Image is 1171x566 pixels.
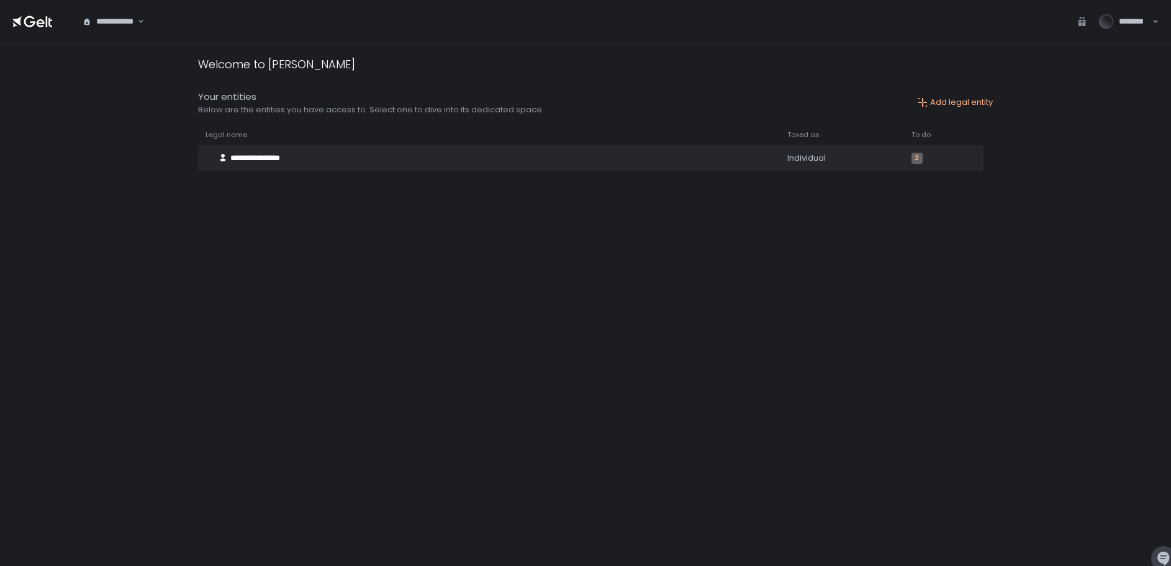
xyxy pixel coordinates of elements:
[911,153,923,164] span: 2
[198,56,355,73] div: Welcome to [PERSON_NAME]
[911,130,931,140] span: To do
[787,130,820,140] span: Taxed as
[198,90,544,104] div: Your entities
[136,16,137,28] input: Search for option
[198,104,544,115] div: Below are the entities you have access to. Select one to dive into its dedicated space.
[918,97,993,108] button: Add legal entity
[206,130,247,140] span: Legal name
[787,153,897,164] div: Individual
[75,9,144,35] div: Search for option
